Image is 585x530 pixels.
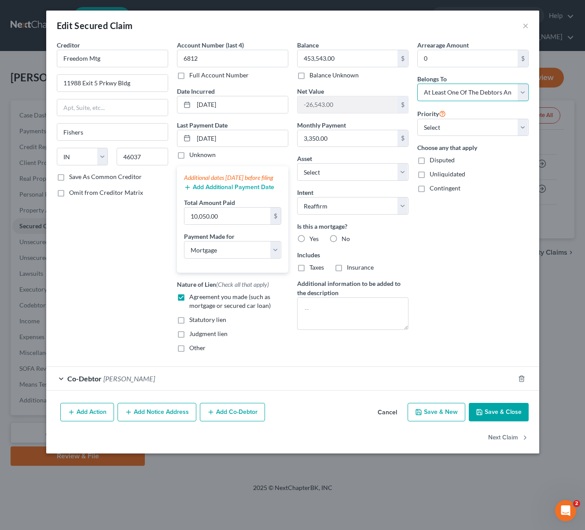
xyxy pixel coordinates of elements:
label: Priority [417,108,446,119]
span: Co-Debtor [67,374,102,383]
span: Asset [297,155,312,162]
button: Save & Close [469,403,529,421]
span: Unliquidated [430,170,465,178]
div: Edit Secured Claim [57,19,133,32]
label: Last Payment Date [177,121,228,130]
span: Taxes [309,263,324,271]
label: Payment Made for [184,232,235,241]
span: Statutory lien [189,316,226,323]
span: Judgment lien [189,330,228,337]
span: Other [189,344,206,351]
label: Unknown [189,150,216,159]
label: Additional information to be added to the description [297,279,408,297]
label: Includes [297,250,408,260]
span: Omit from Creditor Matrix [69,189,143,196]
span: Contingent [430,184,460,192]
input: 0.00 [298,50,397,67]
label: Is this a mortgage? [297,222,408,231]
button: Next Claim [488,428,529,447]
input: MM/DD/YYYY [194,130,288,147]
input: Apt, Suite, etc... [57,99,168,116]
input: XXXX [177,50,288,67]
label: Account Number (last 4) [177,40,244,50]
span: Insurance [347,263,374,271]
div: $ [518,50,528,67]
iframe: Intercom live chat [555,500,576,521]
span: Belongs To [417,75,447,83]
span: Creditor [57,41,80,49]
label: Arrearage Amount [417,40,469,50]
label: Full Account Number [189,71,249,80]
button: Add Action [60,403,114,421]
span: [PERSON_NAME] [103,374,155,383]
label: Choose any that apply [417,143,529,152]
div: $ [397,130,408,147]
span: (Check all that apply) [216,281,269,288]
span: No [342,235,350,242]
input: Enter address... [57,75,168,91]
label: Monthly Payment [297,121,346,130]
label: Balance [297,40,319,50]
button: Save & New [408,403,465,421]
label: Intent [297,188,313,197]
span: Agreement you made (such as mortgage or secured car loan) [189,293,271,309]
input: Search creditor by name... [57,50,168,67]
label: Total Amount Paid [184,198,235,207]
input: Enter city... [57,124,168,140]
div: Additional dates [DATE] before filing [184,173,281,182]
input: 0.00 [184,208,270,224]
input: 0.00 [418,50,518,67]
button: Cancel [371,404,404,421]
label: Net Value [297,87,324,96]
input: MM/DD/YYYY [194,96,288,113]
div: $ [397,50,408,67]
button: Add Notice Address [118,403,196,421]
span: Yes [309,235,319,242]
input: Enter zip... [117,148,168,165]
button: × [522,20,529,31]
div: $ [397,96,408,113]
label: Nature of Lien [177,280,269,289]
label: Date Incurred [177,87,215,96]
input: 0.00 [298,96,397,113]
label: Save As Common Creditor [69,172,142,181]
label: Balance Unknown [309,71,359,80]
input: 0.00 [298,130,397,147]
button: Add Co-Debtor [200,403,265,421]
div: $ [270,208,281,224]
button: Add Additional Payment Date [184,184,274,191]
span: Disputed [430,156,455,164]
span: 2 [573,500,580,507]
